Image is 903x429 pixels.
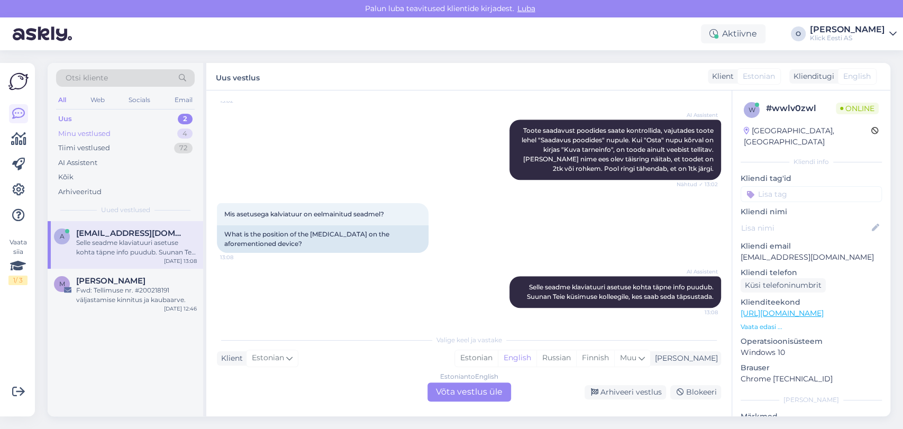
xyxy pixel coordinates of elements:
[741,267,882,278] p: Kliendi telefon
[58,129,111,139] div: Minu vestlused
[58,172,74,182] div: Kõik
[252,352,284,364] span: Estonian
[576,350,614,366] div: Finnish
[217,353,243,364] div: Klient
[810,25,897,42] a: [PERSON_NAME]Klick Eesti AS
[741,252,882,263] p: [EMAIL_ADDRESS][DOMAIN_NAME]
[498,350,536,366] div: English
[58,187,102,197] div: Arhiveeritud
[58,143,110,153] div: Tiimi vestlused
[843,71,871,82] span: English
[8,238,28,285] div: Vaata siia
[66,72,108,84] span: Otsi kliente
[88,93,107,107] div: Web
[164,305,197,313] div: [DATE] 12:46
[836,103,879,114] span: Online
[76,286,197,305] div: Fwd: Tellimuse nr. #200218191 väljastamise kinnitus ja kaubaarve.
[440,372,498,381] div: Estonian to English
[741,395,882,405] div: [PERSON_NAME]
[126,93,152,107] div: Socials
[522,126,715,172] span: Toote saadavust poodides saate kontrollida, vajutades toote lehel "Saadavus poodides" nupule. Kui...
[60,232,65,240] span: a
[220,97,260,105] span: 13:02
[744,125,871,148] div: [GEOGRAPHIC_DATA], [GEOGRAPHIC_DATA]
[172,93,195,107] div: Email
[741,362,882,373] p: Brauser
[749,106,755,114] span: w
[741,411,882,422] p: Märkmed
[651,353,718,364] div: [PERSON_NAME]
[76,276,145,286] span: Malle Pärtel
[741,308,824,318] a: [URL][DOMAIN_NAME]
[743,71,775,82] span: Estonian
[741,186,882,202] input: Lisa tag
[741,206,882,217] p: Kliendi nimi
[216,69,260,84] label: Uus vestlus
[741,373,882,385] p: Chrome [TECHNICAL_ID]
[58,114,72,124] div: Uus
[536,350,576,366] div: Russian
[177,129,193,139] div: 4
[810,34,885,42] div: Klick Eesti AS
[678,308,718,316] span: 13:08
[8,71,29,92] img: Askly Logo
[741,173,882,184] p: Kliendi tag'id
[220,253,260,261] span: 13:08
[101,205,150,215] span: Uued vestlused
[178,114,193,124] div: 2
[56,93,68,107] div: All
[58,158,97,168] div: AI Assistent
[810,25,885,34] div: [PERSON_NAME]
[701,24,765,43] div: Aktiivne
[741,297,882,308] p: Klienditeekond
[741,322,882,332] p: Vaata edasi ...
[741,347,882,358] p: Windows 10
[164,257,197,265] div: [DATE] 13:08
[527,283,715,300] span: Selle seadme klaviatuuri asetuse kohta täpne info puudub. Suunan Teie küsimuse kolleegile, kes sa...
[217,225,428,253] div: What is the position of the [MEDICAL_DATA] on the aforementioned device?
[514,4,539,13] span: Luba
[741,241,882,252] p: Kliendi email
[678,268,718,276] span: AI Assistent
[741,278,826,293] div: Küsi telefoninumbrit
[708,71,734,82] div: Klient
[789,71,834,82] div: Klienditugi
[217,335,721,345] div: Valige keel ja vastake
[678,111,718,119] span: AI Assistent
[791,26,806,41] div: O
[455,350,498,366] div: Estonian
[76,229,186,238] span: ain.rungi@gmail.com
[766,102,836,115] div: # wwlv0zwl
[741,222,870,234] input: Lisa nimi
[76,238,197,257] div: Selle seadme klaviatuuri asetuse kohta täpne info puudub. Suunan Teie küsimuse kolleegile, kes sa...
[427,382,511,401] div: Võta vestlus üle
[741,157,882,167] div: Kliendi info
[670,385,721,399] div: Blokeeri
[174,143,193,153] div: 72
[620,353,636,362] span: Muu
[677,180,718,188] span: Nähtud ✓ 13:02
[224,210,384,218] span: Mis asetusega kalviatuur on eelmainitud seadmel?
[59,280,65,288] span: M
[585,385,666,399] div: Arhiveeri vestlus
[741,336,882,347] p: Operatsioonisüsteem
[8,276,28,285] div: 1 / 3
